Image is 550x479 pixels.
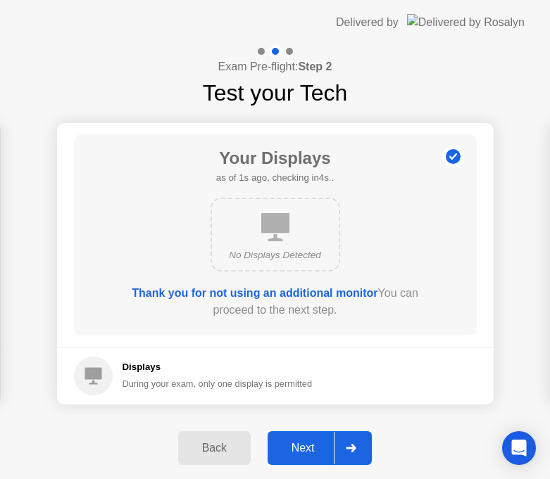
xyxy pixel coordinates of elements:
[298,60,332,72] b: Step 2
[502,431,536,465] div: Open Intercom Messenger
[182,442,246,454] div: Back
[178,431,251,465] button: Back
[223,248,327,262] div: No Displays Detected
[216,171,334,185] h5: as of 1s ago, checking in4s..
[203,76,348,110] h1: Test your Tech
[123,377,313,390] div: During your exam, only one display is permitted
[132,287,377,299] b: Thank you for not using an additional monitor
[272,442,335,454] div: Next
[114,285,437,319] div: You can proceed to the next step.
[123,360,313,374] h5: Displays
[216,146,334,171] h1: Your Displays
[268,431,373,465] button: Next
[407,14,525,30] img: Delivered by Rosalyn
[218,58,332,75] h4: Exam Pre-flight:
[336,14,399,31] div: Delivered by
